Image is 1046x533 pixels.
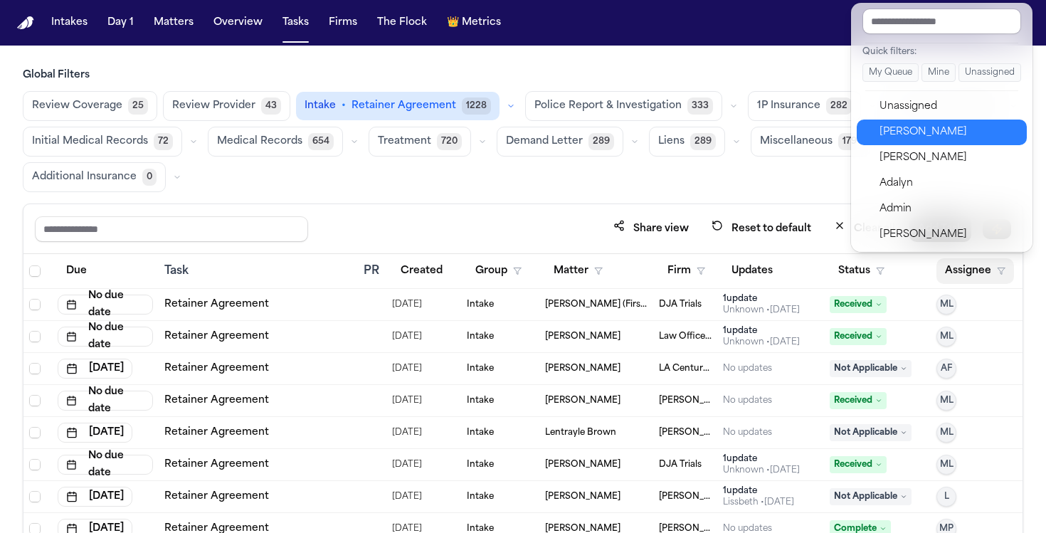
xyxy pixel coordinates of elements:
[921,63,956,82] button: Mine
[862,63,919,82] button: My Queue
[879,149,1018,167] div: [PERSON_NAME]
[862,46,1021,58] div: Quick filters:
[851,3,1032,252] div: Assignee
[879,98,1018,115] div: Unassigned
[958,63,1021,82] button: Unassigned
[879,175,1018,192] div: Adalyn
[879,124,1018,141] div: [PERSON_NAME]
[879,226,1018,243] div: [PERSON_NAME]
[936,258,1014,284] button: Assignee
[879,201,1018,218] div: Admin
